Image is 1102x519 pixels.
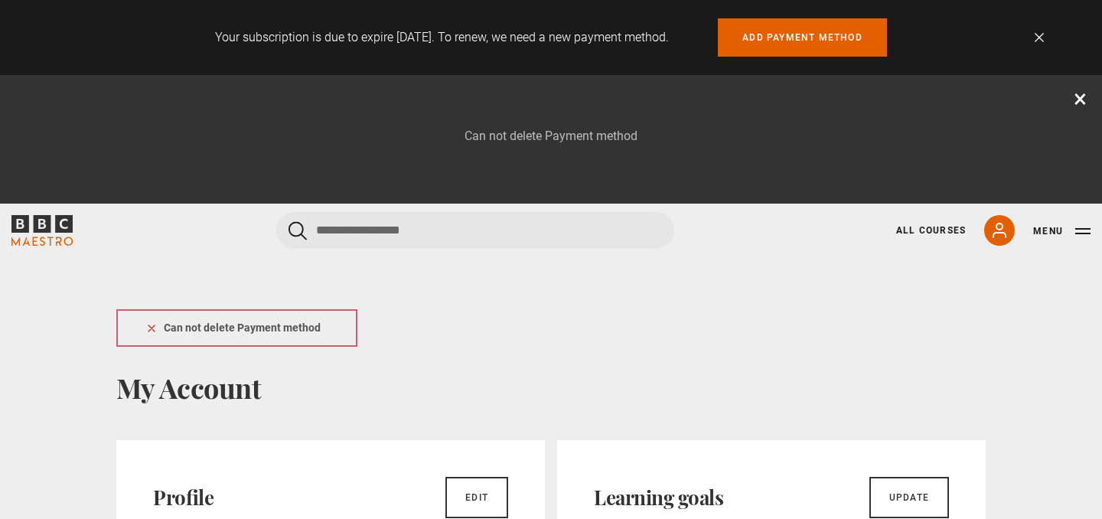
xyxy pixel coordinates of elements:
h2: Learning goals [594,485,723,510]
h1: My Account [116,371,986,403]
div: Can not delete Payment method [116,309,357,347]
a: Add payment method [718,18,887,57]
a: Edit [445,477,508,518]
button: × [1058,75,1102,122]
input: Search [276,212,674,249]
h2: Profile [153,485,214,510]
a: Update [869,477,949,518]
button: Toggle navigation [1033,224,1091,239]
button: Submit the search query [289,221,307,240]
p: Can not delete Payment method [46,127,1056,145]
p: Your subscription is due to expire [DATE]. To renew, we need a new payment method. [215,28,669,47]
svg: BBC Maestro [11,215,73,246]
a: All Courses [896,224,966,237]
